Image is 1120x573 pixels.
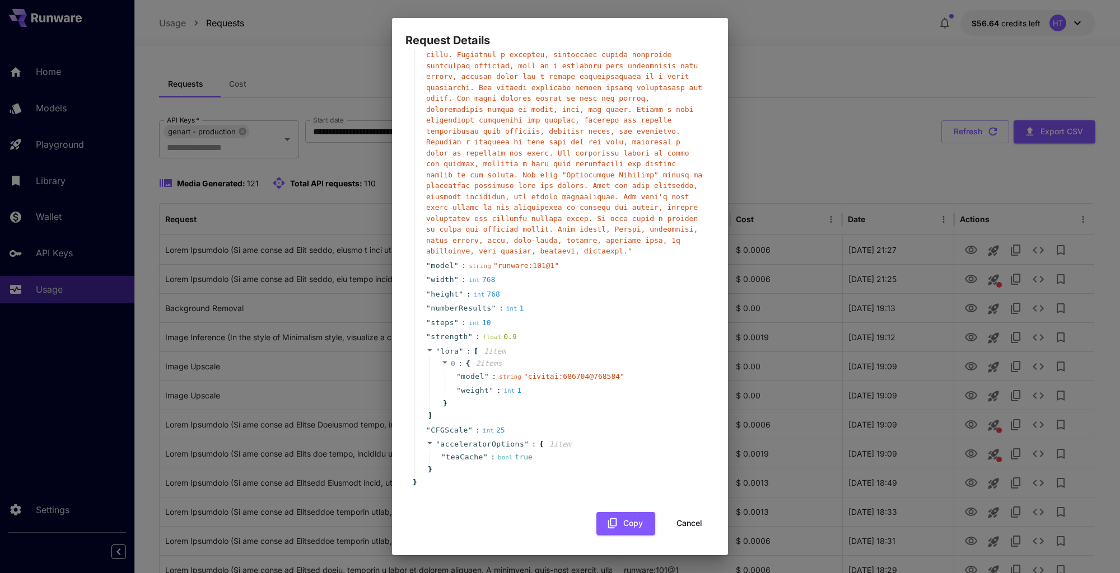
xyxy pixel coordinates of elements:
span: " [468,332,473,341]
span: { [539,439,544,450]
span: : [458,358,463,369]
span: " [441,453,446,461]
span: " [426,304,431,312]
span: " [454,318,459,327]
span: 0 [451,359,455,368]
span: int [503,387,515,394]
span: [ [474,346,478,357]
span: " [426,290,431,298]
span: height [431,289,459,300]
span: { [466,358,470,369]
h2: Request Details [392,18,728,49]
span: " [484,372,489,381]
span: acceleratorOptions [440,440,524,448]
span: } [441,398,447,409]
span: " [426,275,431,284]
span: bool [498,454,513,461]
span: " [468,426,473,434]
span: " [454,275,459,284]
span: " [483,453,488,461]
span: steps [431,317,454,328]
span: " [436,440,440,448]
span: " [456,386,461,394]
span: lora [440,347,459,355]
span: : [475,331,480,342]
button: Copy [596,512,655,535]
span: : [499,303,503,314]
span: " runware:101@1 " [493,261,559,270]
span: strength [431,331,468,342]
span: } [426,464,432,475]
button: Cancel [664,512,715,535]
span: teaCache [446,452,483,463]
span: : [461,274,466,285]
span: int [473,291,484,298]
div: 1 [506,303,524,314]
span: 1 item [484,347,506,355]
div: 768 [473,289,500,300]
span: float [483,334,501,341]
span: string [469,262,491,270]
div: true [498,452,533,463]
span: CFGScale [431,425,468,436]
span: : [491,452,495,463]
span: int [469,276,480,284]
span: " civitai:686704@768584 " [524,372,624,381]
div: 768 [469,274,495,285]
span: model [461,371,484,382]
div: 10 [469,317,491,328]
span: width [431,274,454,285]
span: " [426,261,431,270]
span: : [461,317,466,328]
span: " [426,332,431,341]
span: string [499,373,521,381]
span: " [524,440,529,448]
span: : [466,289,471,300]
div: 1 [503,385,521,396]
span: } [411,477,417,488]
span: int [483,427,494,434]
span: " [456,372,461,381]
span: " [426,426,431,434]
span: int [469,320,480,327]
span: model [431,260,454,271]
span: 2 item s [475,359,502,368]
span: 1 item [549,440,571,448]
span: numberResults [431,303,491,314]
span: weight [461,385,489,396]
span: " [459,290,463,298]
span: " [426,318,431,327]
span: ] [426,410,432,421]
div: 25 [483,425,505,436]
span: " [489,386,493,394]
span: : [492,371,496,382]
span: : [475,425,480,436]
span: : [466,346,471,357]
span: " [454,261,459,270]
span: " [459,347,464,355]
span: " [436,347,440,355]
div: 0.9 [483,331,517,342]
span: int [506,305,517,312]
span: " [492,304,496,312]
span: : [532,439,536,450]
span: : [461,260,466,271]
span: : [497,385,501,396]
